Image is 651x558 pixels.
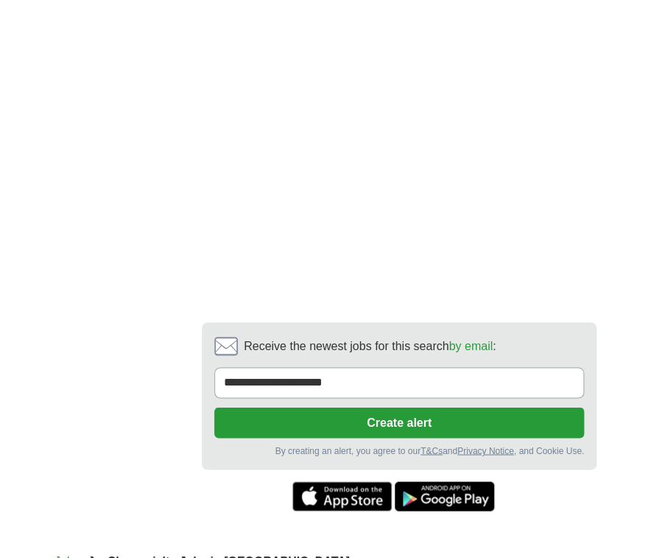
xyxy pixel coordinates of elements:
a: Get the Android app [395,481,494,511]
button: Create alert [214,407,584,438]
a: T&Cs [420,445,443,456]
a: Privacy Notice [457,445,514,456]
div: By creating an alert, you agree to our and , and Cookie Use. [214,444,584,457]
span: Receive the newest jobs for this search : [244,338,496,355]
a: by email [448,340,493,352]
a: Get the iPhone app [292,481,392,511]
